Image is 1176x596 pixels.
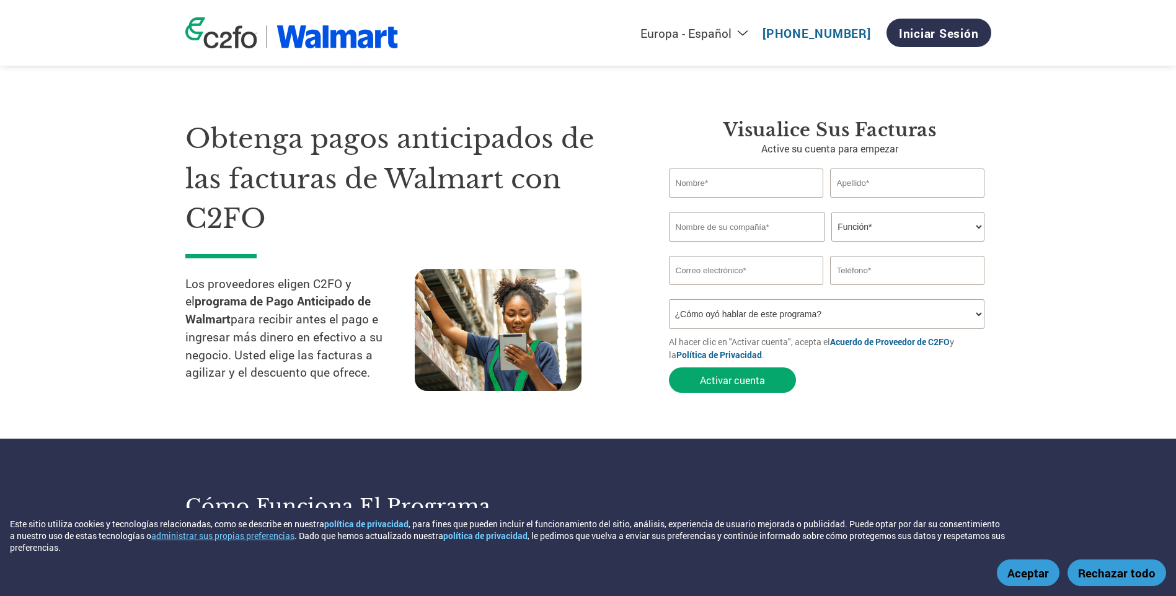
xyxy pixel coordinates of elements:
[669,119,991,141] h3: Visualice sus facturas
[830,169,985,198] input: Apellido*
[185,275,415,382] p: Los proveedores eligen C2FO y el para recibir antes el pago e ingresar más dinero en efectivo a s...
[151,530,294,541] button: administrar sus propias preferencias
[185,494,573,519] h3: Cómo funciona el programa
[185,293,371,326] strong: programa de Pago Anticipado de Walmart
[669,243,985,251] div: Invalid company name or company name is too long
[830,286,985,294] div: Inavlid Phone Number
[763,25,871,41] a: [PHONE_NUMBER]
[415,269,581,391] img: supply chain worker
[324,518,409,530] a: política de privacidad
[831,212,984,242] select: Title/Role
[1068,559,1166,586] button: Rechazar todo
[669,335,991,361] p: Al hacer clic en "Activar cuenta", acepta el y la .
[185,119,632,239] h1: Obtenga pagos anticipados de las facturas de Walmart con C2FO
[669,367,796,393] button: Activar cuenta
[669,199,824,207] div: Invalid first name or first name is too long
[997,559,1059,586] button: Aceptar
[830,199,985,207] div: Invalid last name or last name is too long
[10,518,1005,553] div: Este sitio utiliza cookies y tecnologías relacionadas, como se describe en nuestra , para fines q...
[443,530,528,541] a: política de privacidad
[830,256,985,285] input: Teléfono*
[676,349,762,361] a: Política de Privacidad
[669,169,824,198] input: Nombre*
[669,286,824,294] div: Inavlid Email Address
[830,336,950,348] a: Acuerdo de Proveedor de C2FO
[669,212,825,242] input: Nombre de su compañía*
[276,25,399,48] img: Walmart
[185,17,257,48] img: c2fo logo
[669,256,824,285] input: Invalid Email format
[886,19,991,47] a: Iniciar sesión
[669,141,991,156] p: Active su cuenta para empezar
